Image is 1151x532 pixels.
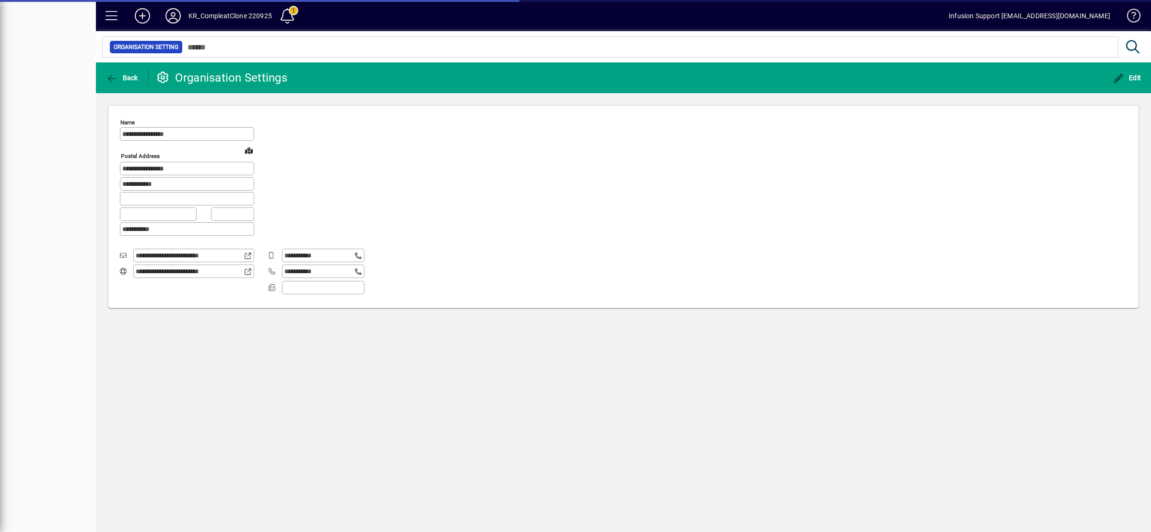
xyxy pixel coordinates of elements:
[127,7,158,24] button: Add
[156,70,287,85] div: Organisation Settings
[120,119,135,126] mat-label: Name
[158,7,188,24] button: Profile
[104,69,141,86] button: Back
[188,8,272,24] div: KR_CompleatClone 220925
[1113,74,1141,82] span: Edit
[96,69,149,86] app-page-header-button: Back
[114,42,178,52] span: Organisation Setting
[1120,2,1139,33] a: Knowledge Base
[949,8,1110,24] div: Infusion Support [EMAIL_ADDRESS][DOMAIN_NAME]
[1110,69,1144,86] button: Edit
[241,143,257,158] a: View on map
[106,74,138,82] span: Back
